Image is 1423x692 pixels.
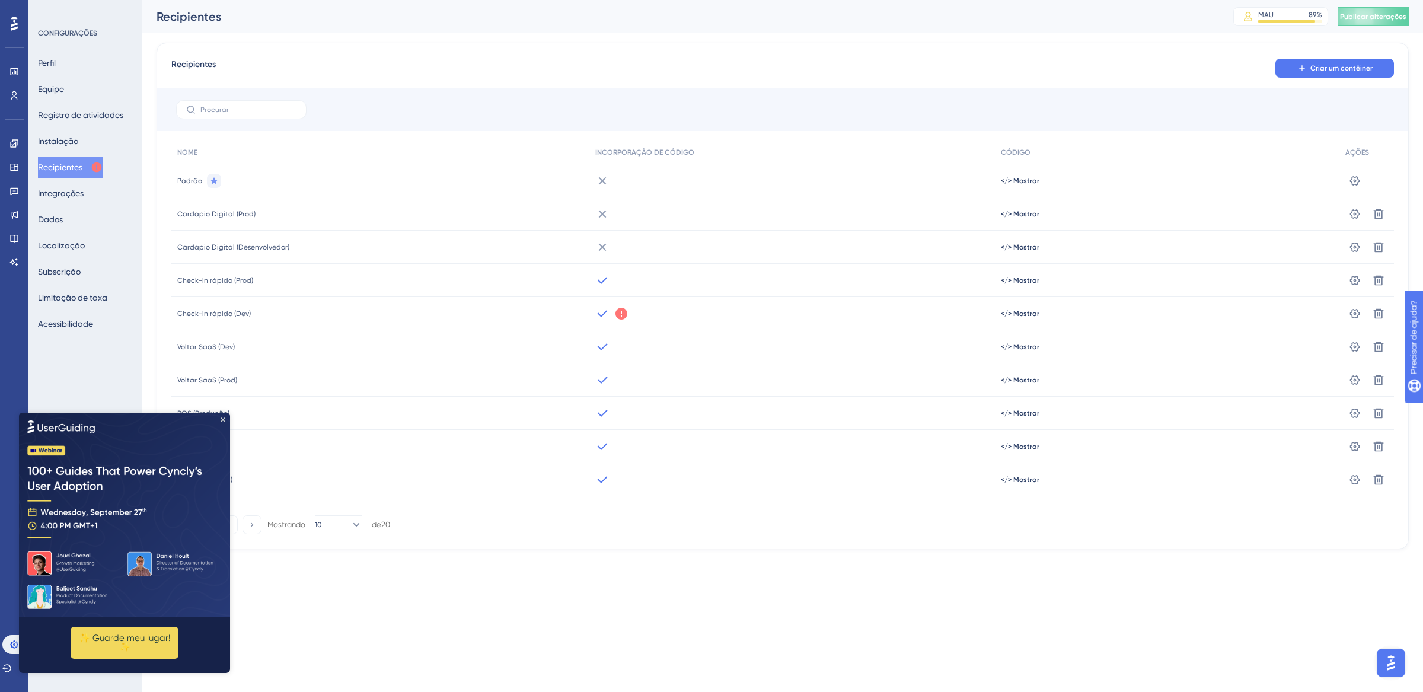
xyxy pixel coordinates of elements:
[372,520,381,529] font: de
[38,183,84,204] button: Integrações
[38,215,63,224] font: Dados
[1001,309,1039,318] button: </> Mostrar
[171,59,216,69] font: Recipientes
[595,148,694,157] font: INCORPORAÇÃO DE CÓDIGO
[177,343,235,351] font: Voltar SaaS (Dev)
[38,136,78,146] font: Instalação
[1001,176,1039,186] button: </> Mostrar
[1001,375,1039,385] button: </> Mostrar
[1309,11,1317,19] font: 89
[177,210,256,218] font: Cardapio Digital (Prod)
[1001,442,1039,451] button: </> Mostrar
[38,78,64,100] button: Equipe
[157,9,221,24] font: Recipientes
[38,29,97,37] font: CONFIGURAÇÕES
[38,104,123,126] button: Registro de atividades
[1001,148,1030,157] font: CÓDIGO
[1001,276,1039,285] button: </> Mostrar
[1001,210,1039,218] font: </> Mostrar
[1310,64,1373,72] font: Criar um contêiner
[177,177,202,185] font: Padrão
[1317,11,1322,19] font: %
[38,235,85,256] button: Localização
[60,220,151,240] font: ✨ Guarde meu lugar!✨
[200,106,296,114] input: Procurar
[28,5,102,14] font: Precisar de ajuda?
[1001,376,1039,384] font: </> Mostrar
[1275,59,1394,78] button: Criar um contêiner
[202,5,206,9] div: Fechar visualização
[315,515,362,534] button: 10
[315,521,322,529] font: 10
[1001,409,1039,418] button: </> Mostrar
[1001,310,1039,318] font: </> Mostrar
[1258,11,1274,19] font: MAU
[38,52,56,74] button: Perfil
[1001,243,1039,252] button: </> Mostrar
[38,189,84,198] font: Integrações
[38,58,56,68] font: Perfil
[177,310,251,318] font: Check-in rápido (Dev)
[38,241,85,250] font: Localização
[1373,645,1409,681] iframe: Iniciador do Assistente de IA do UserGuiding
[38,313,93,334] button: Acessibilidade
[1001,243,1039,251] font: </> Mostrar
[1338,7,1409,26] button: Publicar alterações
[177,276,253,285] font: Check-in rápido (Prod)
[38,293,107,302] font: Limitação de taxa
[1001,343,1039,351] font: </> Mostrar
[381,520,390,529] font: 20
[38,287,107,308] button: Limitação de taxa
[1340,12,1406,21] font: Publicar alterações
[38,162,82,172] font: Recipientes
[177,148,197,157] font: NOME
[1001,475,1039,484] button: </> Mostrar
[177,243,289,251] font: Cardapio Digital (Desenvolvedor)
[1001,209,1039,219] button: </> Mostrar
[177,376,237,384] font: Voltar SaaS (Prod)
[1001,177,1039,185] font: </> Mostrar
[38,261,81,282] button: Subscrição
[38,157,103,178] button: Recipientes
[177,409,229,417] font: POS (Produção)
[267,520,305,529] font: Mostrando
[38,110,123,120] font: Registro de atividades
[38,130,78,152] button: Instalação
[1001,342,1039,352] button: </> Mostrar
[1001,476,1039,484] font: </> Mostrar
[1345,148,1369,157] font: AÇÕES
[38,267,81,276] font: Subscrição
[52,214,159,246] button: ✨ Guarde meu lugar!✨
[1001,409,1039,417] font: </> Mostrar
[38,84,64,94] font: Equipe
[38,319,93,329] font: Acessibilidade
[38,209,63,230] button: Dados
